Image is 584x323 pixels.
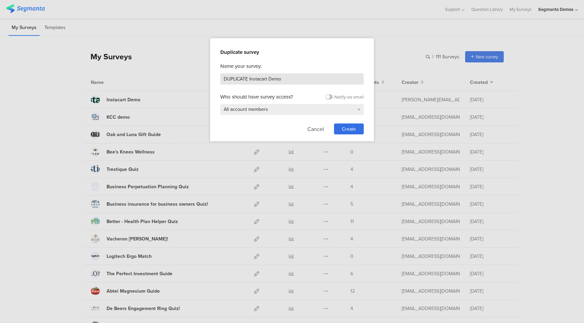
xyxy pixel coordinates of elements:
[342,126,356,133] span: Create
[224,106,268,113] span: All account members
[220,48,364,56] div: Duplicate survey
[220,62,364,70] div: Name your survey:
[307,123,324,134] button: Cancel
[334,94,364,100] div: Notify via email
[220,93,293,101] div: Who should have survey access?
